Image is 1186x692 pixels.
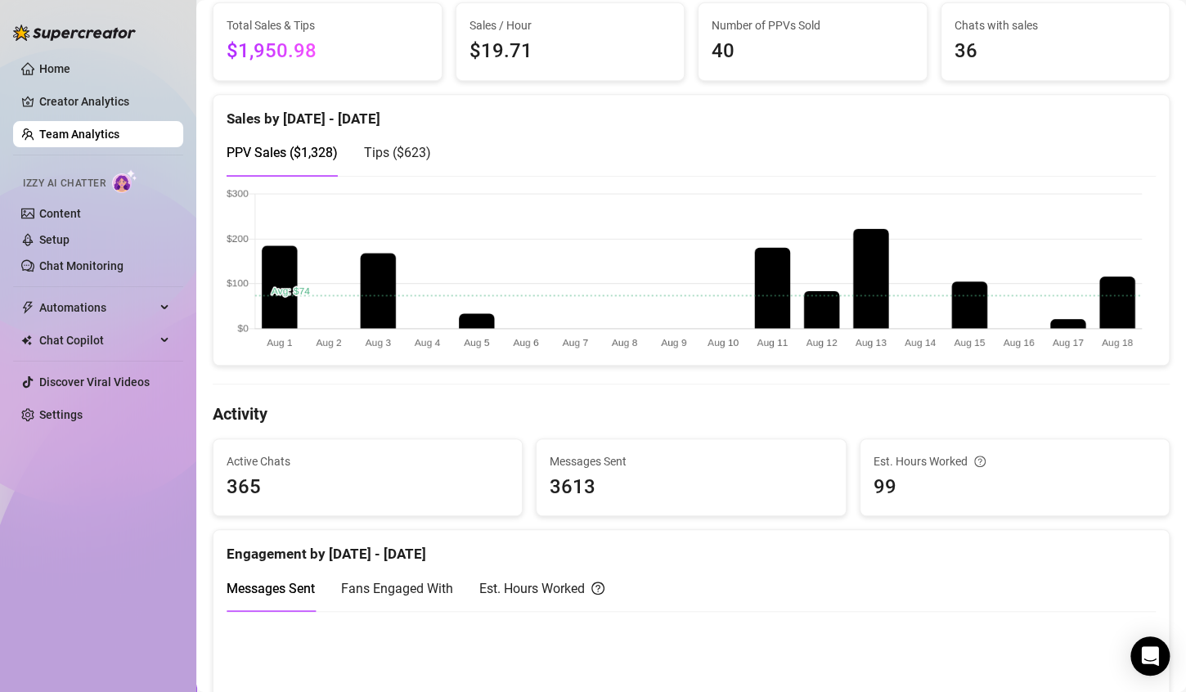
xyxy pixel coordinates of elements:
span: 99 [874,472,1156,503]
div: Engagement by [DATE] - [DATE] [227,530,1156,565]
span: 40 [712,36,914,67]
span: Izzy AI Chatter [23,176,106,191]
div: Est. Hours Worked [874,452,1156,470]
a: Team Analytics [39,128,119,141]
span: question-circle [591,578,604,599]
a: Discover Viral Videos [39,375,150,389]
a: Setup [39,233,70,246]
span: Fans Engaged With [341,581,453,596]
span: Messages Sent [227,581,315,596]
div: Est. Hours Worked [479,578,604,599]
span: Total Sales & Tips [227,16,429,34]
img: Chat Copilot [21,335,32,346]
a: Chat Monitoring [39,259,124,272]
a: Settings [39,408,83,421]
span: question-circle [974,452,986,470]
span: $19.71 [469,36,672,67]
img: AI Chatter [112,169,137,193]
a: Content [39,207,81,220]
span: Messages Sent [550,452,832,470]
span: Active Chats [227,452,509,470]
div: Sales by [DATE] - [DATE] [227,95,1156,130]
span: 36 [955,36,1157,67]
span: Sales / Hour [469,16,672,34]
img: logo-BBDzfeDw.svg [13,25,136,41]
span: thunderbolt [21,301,34,314]
span: Chat Copilot [39,327,155,353]
h4: Activity [213,402,1170,425]
span: $1,950.98 [227,36,429,67]
a: Creator Analytics [39,88,170,115]
span: Number of PPVs Sold [712,16,914,34]
span: 365 [227,472,509,503]
span: Tips ( $623 ) [364,145,431,160]
span: Chats with sales [955,16,1157,34]
div: Open Intercom Messenger [1130,636,1170,676]
a: Home [39,62,70,75]
span: 3613 [550,472,832,503]
span: PPV Sales ( $1,328 ) [227,145,338,160]
span: Automations [39,294,155,321]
